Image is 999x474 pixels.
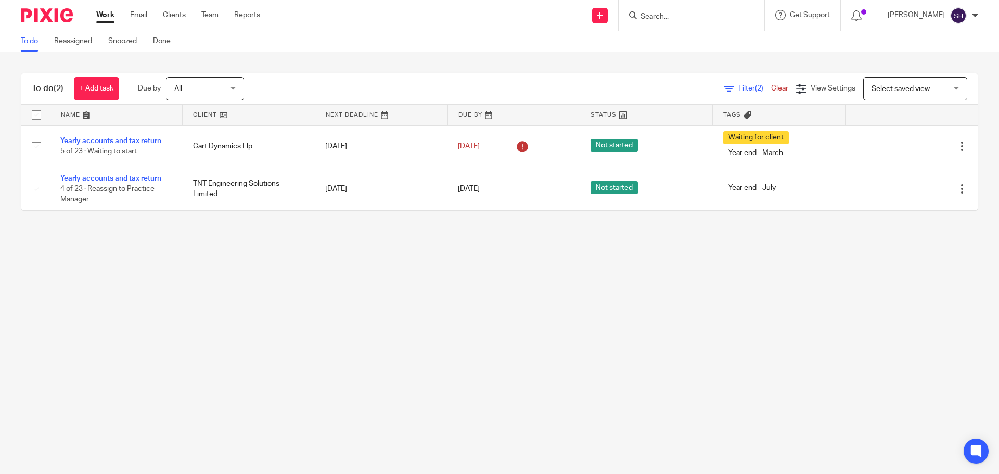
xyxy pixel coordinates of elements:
[234,10,260,20] a: Reports
[163,10,186,20] a: Clients
[315,125,447,168] td: [DATE]
[458,143,480,150] span: [DATE]
[723,131,789,144] span: Waiting for client
[183,168,315,210] td: TNT Engineering Solutions Limited
[201,10,219,20] a: Team
[183,125,315,168] td: Cart Dynamics Llp
[639,12,733,22] input: Search
[771,85,788,92] a: Clear
[755,85,763,92] span: (2)
[74,77,119,100] a: + Add task
[723,147,788,160] span: Year end - March
[811,85,855,92] span: View Settings
[130,10,147,20] a: Email
[872,85,930,93] span: Select saved view
[153,31,178,52] a: Done
[96,10,114,20] a: Work
[60,137,161,145] a: Yearly accounts and tax return
[950,7,967,24] img: svg%3E
[723,181,781,194] span: Year end - July
[21,8,73,22] img: Pixie
[108,31,145,52] a: Snoozed
[60,148,137,156] span: 5 of 23 · Waiting to start
[315,168,447,210] td: [DATE]
[60,175,161,182] a: Yearly accounts and tax return
[32,83,63,94] h1: To do
[21,31,46,52] a: To do
[60,185,155,203] span: 4 of 23 · Reassign to Practice Manager
[591,139,638,152] span: Not started
[591,181,638,194] span: Not started
[54,84,63,93] span: (2)
[738,85,771,92] span: Filter
[138,83,161,94] p: Due by
[54,31,100,52] a: Reassigned
[888,10,945,20] p: [PERSON_NAME]
[458,185,480,193] span: [DATE]
[723,112,741,118] span: Tags
[790,11,830,19] span: Get Support
[174,85,182,93] span: All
